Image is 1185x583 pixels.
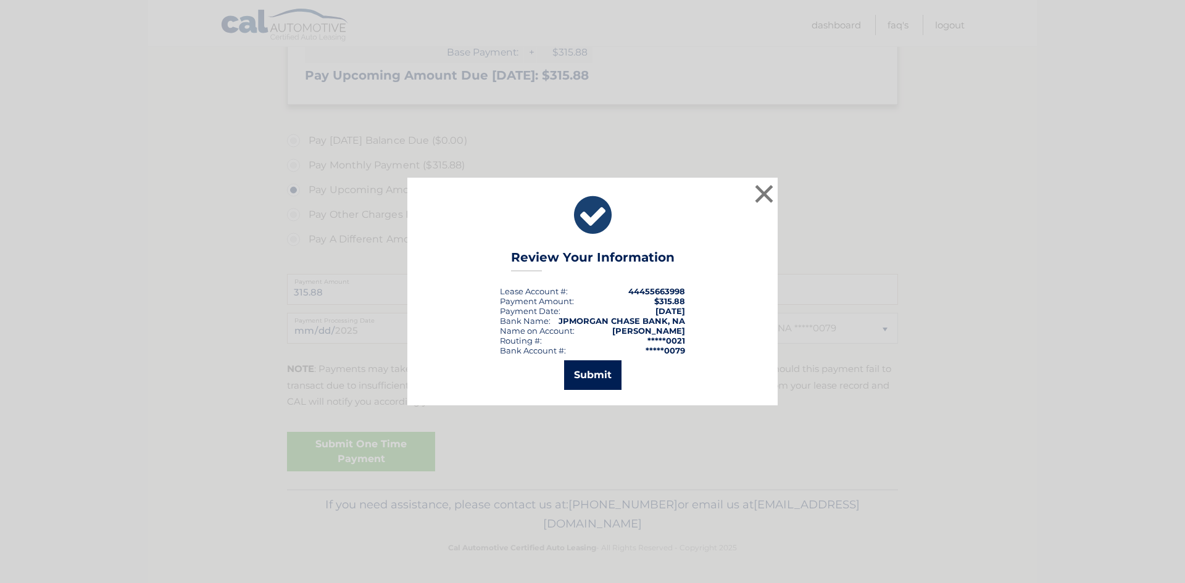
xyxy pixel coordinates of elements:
button: × [752,181,776,206]
div: Bank Name: [500,316,551,326]
strong: [PERSON_NAME] [612,326,685,336]
span: $315.88 [654,296,685,306]
h3: Review Your Information [511,250,675,271]
span: Payment Date [500,306,559,316]
strong: JPMORGAN CHASE BANK, NA [559,316,685,326]
strong: 44455663998 [628,286,685,296]
div: Name on Account: [500,326,575,336]
div: Lease Account #: [500,286,568,296]
div: : [500,306,560,316]
div: Payment Amount: [500,296,574,306]
div: Routing #: [500,336,542,345]
button: Submit [564,360,622,390]
span: [DATE] [655,306,685,316]
div: Bank Account #: [500,345,566,355]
